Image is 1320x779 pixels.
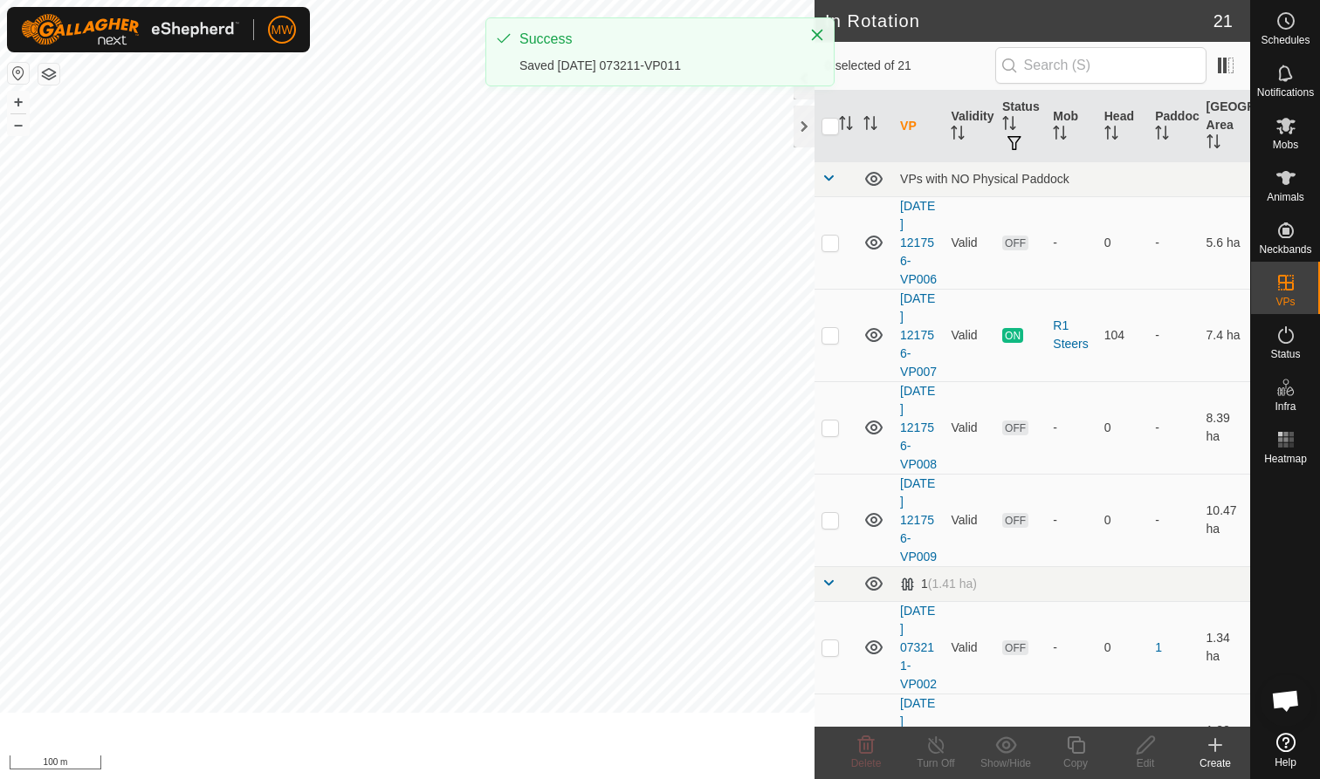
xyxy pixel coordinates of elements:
span: Neckbands [1259,244,1311,255]
button: Close [805,23,829,47]
div: - [1053,511,1090,530]
p-sorticon: Activate to sort [1002,119,1016,133]
td: 7.4 ha [1200,289,1250,381]
span: Heatmap [1264,454,1307,464]
td: 10.47 ha [1200,474,1250,566]
th: Paddock [1148,91,1199,162]
div: 1 [900,577,977,591]
a: [DATE] 121756-VP006 [900,199,937,286]
span: OFF [1002,420,1028,435]
a: [DATE] 073211-VP002 [900,604,937,691]
td: Valid [944,196,994,289]
span: 21 [1213,8,1233,34]
a: [DATE] 121756-VP009 [900,476,937,564]
td: Valid [944,289,994,381]
div: Copy [1041,755,1110,771]
td: 0 [1097,474,1148,566]
div: Open chat [1260,674,1312,727]
div: Create [1180,755,1250,771]
span: Schedules [1261,35,1310,45]
div: VPs with NO Physical Paddock [900,172,1243,186]
th: Mob [1046,91,1097,162]
span: Mobs [1273,140,1298,150]
p-sorticon: Activate to sort [951,128,965,142]
div: - [1053,234,1090,252]
td: - [1148,289,1199,381]
div: R1 Steers [1053,317,1090,353]
div: Show/Hide [971,755,1041,771]
td: 0 [1097,381,1148,474]
p-sorticon: Activate to sort [1104,128,1118,142]
span: Notifications [1257,87,1314,98]
td: Valid [944,474,994,566]
td: - [1148,381,1199,474]
p-sorticon: Activate to sort [1053,128,1067,142]
th: Status [995,91,1046,162]
td: 0 [1097,601,1148,694]
div: - [1053,639,1090,657]
a: 1 [1155,640,1162,654]
th: [GEOGRAPHIC_DATA] Area [1200,91,1250,162]
span: Status [1270,349,1300,359]
span: (1.41 ha) [928,577,977,591]
th: Head [1097,91,1148,162]
p-sorticon: Activate to sort [839,119,853,133]
div: - [1053,419,1090,437]
h2: In Rotation [825,10,1213,31]
button: Map Layers [38,64,59,85]
td: 1.34 ha [1200,601,1250,694]
span: OFF [1002,640,1028,655]
p-sorticon: Activate to sort [1155,128,1169,142]
img: Gallagher Logo [21,14,239,45]
span: Infra [1275,401,1296,412]
span: MW [272,21,293,39]
td: 0 [1097,196,1148,289]
td: - [1148,196,1199,289]
span: Help [1275,757,1296,768]
p-sorticon: Activate to sort [1207,137,1220,151]
th: VP [893,91,944,162]
a: [DATE] 121756-VP007 [900,291,937,379]
input: Search (S) [995,47,1207,84]
th: Validity [944,91,994,162]
td: Valid [944,601,994,694]
button: – [8,114,29,135]
div: Saved [DATE] 073211-VP011 [519,57,792,75]
a: Privacy Policy [338,756,403,772]
button: Reset Map [8,63,29,84]
td: 104 [1097,289,1148,381]
button: + [8,92,29,113]
td: 5.6 ha [1200,196,1250,289]
a: Help [1251,726,1320,775]
td: 8.39 ha [1200,381,1250,474]
td: Valid [944,381,994,474]
span: VPs [1275,297,1295,307]
div: Success [519,29,792,50]
span: ON [1002,328,1023,343]
a: Contact Us [424,756,476,772]
td: - [1148,474,1199,566]
div: Edit [1110,755,1180,771]
span: 0 selected of 21 [825,57,995,75]
a: [DATE] 121756-VP008 [900,384,937,471]
span: OFF [1002,513,1028,528]
div: Turn Off [901,755,971,771]
span: Delete [851,757,882,769]
span: OFF [1002,236,1028,250]
span: Animals [1267,192,1304,202]
p-sorticon: Activate to sort [863,119,877,133]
